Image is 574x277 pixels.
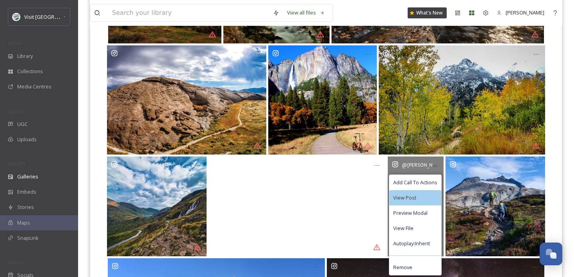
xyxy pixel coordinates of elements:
a: View Post [389,190,441,205]
span: [PERSON_NAME] [506,9,544,16]
a: @[PERSON_NAME]Add Call To ActionsView PostPreview ModalView FileAutoplay:InheritRemove [387,156,445,256]
button: Open Chat [540,243,562,265]
span: Preview Modal [393,209,428,217]
span: Remove [393,264,412,271]
span: COLLECT [8,108,25,114]
span: MEDIA [8,40,21,46]
span: Collections [17,68,43,75]
span: Embeds [17,188,36,196]
span: Visit [GEOGRAPHIC_DATA] Parks [24,13,99,20]
input: Search your library [108,4,269,22]
span: View Post [393,194,416,201]
img: download.png [12,13,20,21]
span: Add Call To Actions [393,179,437,186]
span: Library [17,52,33,60]
a: [PERSON_NAME] [493,5,548,20]
span: Media Centres [17,83,52,90]
span: View File [393,225,414,232]
span: Maps [17,219,30,227]
a: What's New [408,7,447,18]
span: UGC [17,121,28,128]
span: Galleries [17,173,38,180]
a: View all files [283,5,329,20]
span: Autoplay: Inherit [393,240,430,247]
span: Stories [17,203,34,211]
span: SOCIALS [8,259,23,265]
span: SnapLink [17,234,39,242]
span: Uploads [17,136,37,143]
span: @ [PERSON_NAME] [402,160,444,168]
span: WIDGETS [8,161,26,167]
